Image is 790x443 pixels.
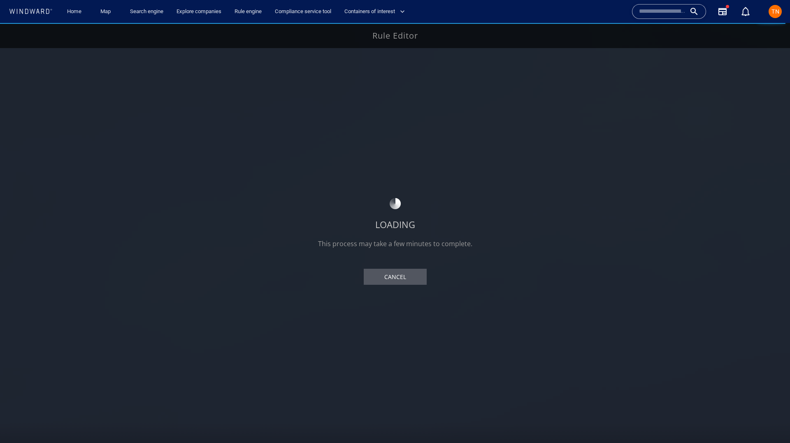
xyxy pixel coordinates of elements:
button: Map [94,5,120,19]
a: Search engine [127,5,167,19]
a: Compliance service tool [272,5,335,19]
span: Containers of interest [344,7,405,16]
button: Home [61,5,87,19]
a: Explore companies [173,5,225,19]
iframe: Chat [755,406,784,437]
a: Home [64,5,85,19]
button: TN [767,3,783,20]
a: Map [97,5,117,19]
button: Containers of interest [341,5,412,19]
div: Cancel [364,246,427,262]
div: Notification center [741,7,750,16]
a: Rule engine [231,5,265,19]
span: TN [771,8,779,15]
